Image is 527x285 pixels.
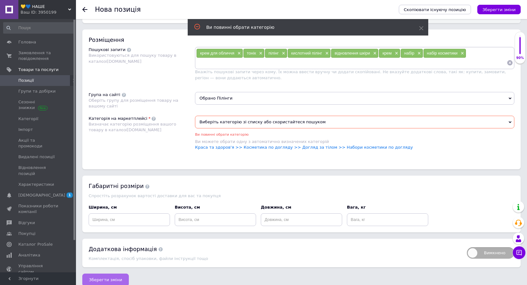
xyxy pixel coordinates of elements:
span: [DEMOGRAPHIC_DATA] [18,192,65,198]
div: Додаткова інформація [89,245,461,253]
div: 90% [515,56,525,60]
a: Краса та здоров'я >> Косметика по догляду >> Догляд за тілом >> Набори косметики по догляду [195,145,413,150]
input: Довжина, см [261,213,342,226]
div: Категорія на маркетплейсі [89,116,147,121]
button: Зберегти зміни [477,5,521,14]
span: Ви повинні обрати категорію [195,133,248,137]
span: 💛💙 НАШЕ [21,4,68,10]
span: × [372,51,377,56]
span: Виберіть категорію зі списку або скористайтеся пошуком [195,116,514,128]
span: Відгуки [18,220,35,226]
div: Спростіть розрахунок вартості доставки для вас та покупця [89,193,514,198]
span: × [393,51,398,56]
span: × [280,51,285,56]
span: Довжина, см [261,205,291,210]
button: Скопіювати існуючу позицію [399,5,471,14]
div: Ваш ID: 3950199 [21,10,76,15]
span: кислотний пілінг [291,51,322,55]
span: Головна [18,39,36,45]
span: набір [404,51,414,55]
span: відновлення шкіри [335,51,370,55]
span: × [258,51,263,56]
span: Скопіювати існуючу позицію [404,7,466,12]
span: Замовлення та повідомлення [18,50,59,62]
span: крем [382,51,392,55]
span: Показники роботи компанії [18,203,59,215]
span: Сезонні знижки [18,99,59,111]
input: Ширина, см [89,213,170,226]
div: Пошукові запити [89,47,125,53]
span: Зберегти зміни [89,277,122,282]
h1: Нова позиція [95,6,141,13]
span: Групи та добірки [18,88,56,94]
div: Ви можете обрати одну з автоматично визначених категорій [195,139,514,145]
span: набір косметики [427,51,458,55]
div: Повернутися назад [82,7,87,12]
span: Категорії [18,116,38,122]
span: Акції та промокоди [18,138,59,149]
div: Комплектація, спосіб упаковки, файли інструкції тощо [89,256,461,261]
input: Пошук [3,22,75,34]
span: × [416,51,421,56]
button: Чат з покупцем [513,246,525,259]
span: Визначає категорію розміщення вашого товару в каталозі [DOMAIN_NAME] [89,122,176,132]
div: Розміщення [89,36,514,44]
span: Покупці [18,231,35,236]
span: 1 [66,192,73,198]
span: Оберіть групу для розміщення товару на вашому сайті [89,98,178,108]
span: Вкажіть пошукові запити через кому. Їх можна ввести вручну чи додати скопійовані. Не вказуйте дод... [195,69,506,80]
span: Аналітика [18,252,40,258]
span: × [236,51,241,56]
span: Використовуються для пошуку товару в каталозі [DOMAIN_NAME] [89,53,176,63]
input: Вага, кг [347,213,428,226]
span: Обрано Пілінги [195,92,514,105]
span: Каталог ProSale [18,242,53,247]
span: Ширина, см [89,205,117,210]
span: Імпорт [18,127,33,133]
div: Група на сайті [89,92,120,98]
i: Зберегти зміни [482,7,516,12]
span: Характеристики [18,182,54,187]
div: Ви повинні обрати категорію [206,24,403,30]
span: Висота, см [175,205,200,210]
span: Позиції [18,78,34,83]
input: Висота, см [175,213,256,226]
span: пілінг [268,51,279,55]
span: Видалені позиції [18,154,55,160]
span: Вимкнено [467,247,514,259]
span: Відновлення позицій [18,165,59,176]
span: × [459,51,464,56]
div: 90% Якість заповнення [515,32,525,64]
div: Габаритні розміри [89,182,514,190]
span: Управління сайтом [18,263,59,275]
span: тонік [247,51,256,55]
span: × [324,51,329,56]
span: Вага, кг [347,205,366,210]
span: Товари та послуги [18,67,59,73]
span: крем для обличчя [200,51,234,55]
